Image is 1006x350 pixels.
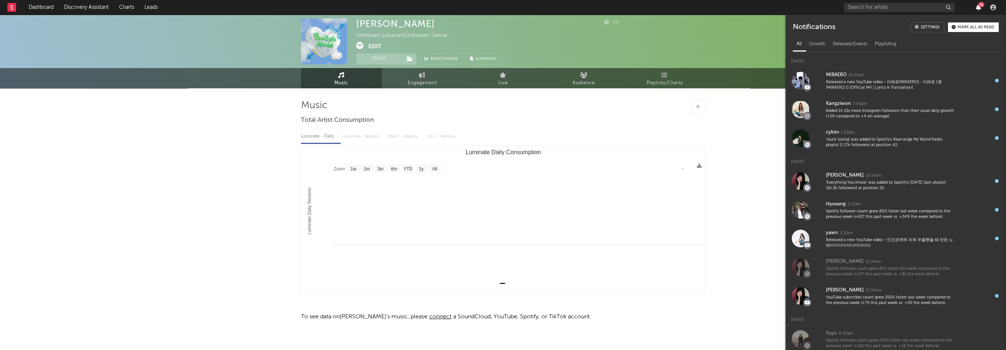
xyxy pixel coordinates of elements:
a: Live [463,68,544,88]
div: yawn [826,229,838,237]
a: Hyosang2:22amSpotify follower count grew 80% faster last week compared to the previous week (+627... [785,195,1006,224]
div: Spotify follower count grew 625% faster last week compared to the previous week (+116 this past w... [826,338,955,349]
div: Growth [805,38,829,50]
div: [PERSON_NAME] [826,171,864,180]
a: Kangziwon3:06pmAdded 14.13x more Instagram followers than their usual daily growth (+59 compared ... [785,95,1006,124]
button: Edit [368,42,382,51]
div: Spotify follower count grew 80% faster last week compared to the previous week (+627 this past we... [826,209,955,220]
div: Mark all as read [957,25,994,29]
text: YTD [403,166,412,172]
div: [DATE] [785,152,1006,167]
div: [DATE] [785,52,1006,66]
text: 3m [377,166,383,172]
div: 12:34am [866,288,881,293]
button: Mark all as read [948,22,999,32]
span: Music [334,79,348,88]
a: [PERSON_NAME]12:34amSpotify follower count grew 81% faster last week compared to the previous wee... [785,253,1006,282]
input: Search for artists [844,3,955,12]
div: Hyosang [826,200,846,209]
div: 1:02pm [841,130,855,135]
div: 11:40pm [849,73,864,78]
a: Benchmark [420,53,462,64]
div: Releases/Events [829,38,871,50]
div: 2:15am [840,230,853,236]
span: Total Artist Consumption [301,116,374,125]
text: Luminate Daily Streams [307,188,312,234]
text: 1m [364,166,370,172]
div: Settings [921,25,939,29]
div: 'stuck losing' was added to Spotify's Rearrange My World Radio playlist (1.17k followers) at posi... [826,137,955,148]
span: Live [498,79,508,88]
a: cykim1:02pm'stuck losing' was added to Spotify's Rearrange My World Radio playlist (1.17k followe... [785,124,1006,152]
text: 6m [391,166,397,172]
text: All [432,166,437,172]
text: Zoom [334,166,345,172]
div: 12:34am [866,259,881,265]
div: 16 [978,2,984,7]
a: [PERSON_NAME]12:34amYouTube subscriber count grew 250% faster last week compared to the previous ... [785,282,1006,310]
a: Music [301,68,382,88]
text: 1y [419,166,423,172]
span: Benchmark [430,55,458,64]
a: Engagement [382,68,463,88]
div: All [793,38,805,50]
a: MIRAERO11:40pmReleased a new YouTube video - 미래로(MIRAERO) - 미래로 1호 (MIRAERO 1) [Official MV | Lyr... [785,66,1006,95]
div: [PERSON_NAME] [826,286,864,295]
span: Audience [573,79,595,88]
a: Playlists/Charts [624,68,705,88]
a: yawn2:15amReleased a new YouTube video - 인간관계에 지쳐 우울했을 때 만든 노래이다이다이다이다이다. [785,224,1006,253]
div: cykim [826,128,839,137]
text: 1w [350,166,356,172]
div: [PERSON_NAME] [826,257,864,266]
span: Playlists/Charts [647,79,683,88]
span: Summary [475,57,497,61]
div: Playlisting [871,38,900,50]
div: Spotify follower count grew 81% faster last week compared to the previous week (+147 this past we... [826,266,955,277]
p: To see data on [PERSON_NAME] 's music, please a SoundCloud, YouTube, Spotify, or TikTok account. [301,312,705,321]
a: [PERSON_NAME]10:59am'Everything You Know' was added to Spotify's [DATE] Spin playlist (26.2k foll... [785,167,1006,195]
div: Unknown Location | Unknown Genre [356,31,455,40]
div: YouTube subscriber count grew 250% faster last week compared to the previous week (+70 this past ... [826,295,955,306]
div: 10:59am [866,173,882,178]
svg: Luminate Daily Consumption [301,146,705,293]
text: → [680,166,685,171]
a: Settings [911,22,944,32]
div: [DATE] [785,310,1006,325]
button: Track [356,53,402,64]
div: 'Everything You Know' was added to Spotify's [DATE] Spin playlist (26.2k followers) at position 52. [826,180,955,191]
a: Audience [544,68,624,88]
div: Kangziwon [826,99,851,108]
span: Engagement [408,79,437,88]
button: 16 [976,4,981,10]
button: Summary [466,53,501,64]
div: Added 14.13x more Instagram followers than their usual daily growth (+59 compared to +4 on average). [826,108,955,120]
div: [PERSON_NAME] [356,18,435,29]
div: MIRAERO [826,71,847,79]
div: 8:40pm [839,331,853,336]
div: 2:22am [848,202,861,207]
div: 3:06pm [853,101,867,107]
div: Notifications [793,22,835,32]
span: connect [427,314,453,320]
div: Suyo [826,329,837,338]
div: Released a new YouTube video - 인간관계에 지쳐 우울했을 때 만든 노래이다이다이다이다이다. [826,237,955,249]
span: 40 [604,20,619,25]
text: Luminate Daily Consumption [465,149,541,155]
div: Released a new YouTube video - 미래로(MIRAERO) - 미래로 1호 (MIRAERO 1) [Official MV | Lyrics & Translat... [826,79,955,91]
